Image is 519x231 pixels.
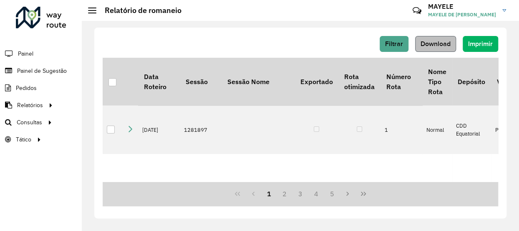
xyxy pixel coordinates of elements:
th: Data Roteiro [138,58,180,105]
th: Sessão [180,58,222,105]
span: Relatórios [17,101,43,110]
th: Nome Tipo Rota [422,58,452,105]
span: Filtrar [385,40,403,47]
td: Normal [422,154,452,227]
h2: Relatório de romaneio [96,6,181,15]
button: Last Page [355,186,371,202]
th: Depósito [452,58,491,105]
span: MAYELE DE [PERSON_NAME] [428,11,496,18]
a: Contato Rápido [408,2,426,20]
td: 1 [380,105,422,154]
th: Exportado [295,58,338,105]
button: 3 [292,186,308,202]
button: 2 [277,186,292,202]
button: Next Page [340,186,355,202]
span: Imprimir [468,40,493,47]
button: 5 [324,186,340,202]
button: 1 [261,186,277,202]
button: Imprimir [463,36,498,52]
th: Número Rota [380,58,422,105]
button: Download [415,36,456,52]
span: Pedidos [16,84,37,92]
th: Rota otimizada [338,58,380,105]
button: 4 [308,186,324,202]
th: Sessão Nome [222,58,295,105]
span: Painel de Sugestão [17,67,67,75]
span: Painel [18,49,33,58]
td: 2 [380,154,422,227]
td: CDD Equatorial [452,154,491,227]
td: Normal [422,105,452,154]
span: Consultas [17,118,42,127]
td: 1281897 [180,154,222,227]
td: [DATE] [138,154,180,227]
span: Download [421,40,451,47]
span: Tático [16,135,31,144]
td: CDD Equatorial [452,105,491,154]
td: [DATE] [138,105,180,154]
td: 1281897 [180,105,222,154]
button: Filtrar [380,36,408,52]
h3: MAYELE [428,3,496,10]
